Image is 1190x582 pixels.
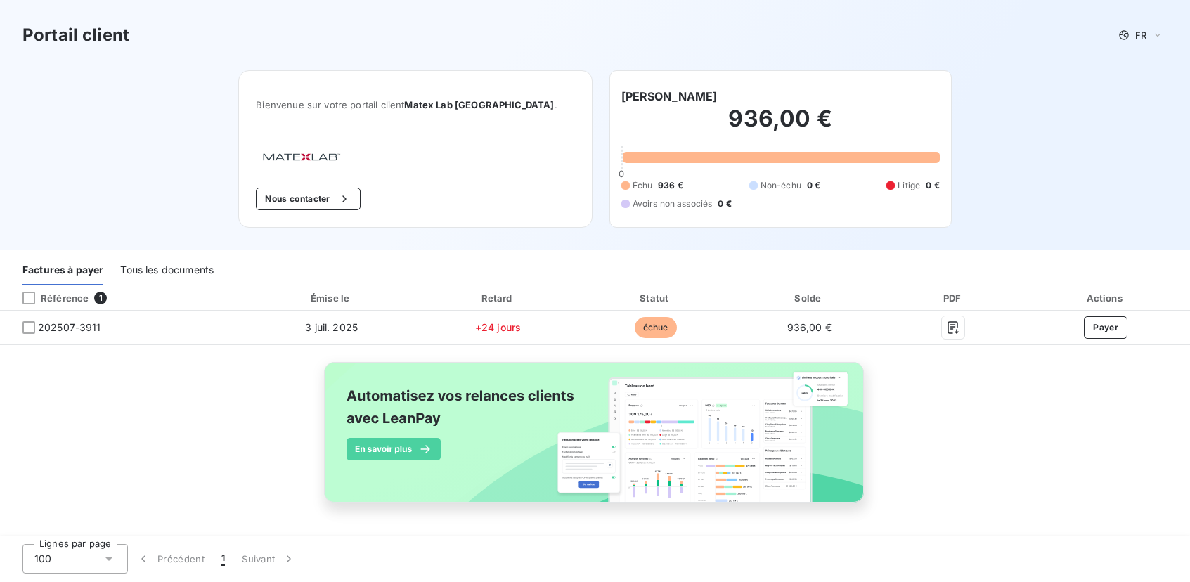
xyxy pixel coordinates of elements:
[761,179,801,192] span: Non-échu
[38,321,101,335] span: 202507-3911
[213,544,233,574] button: 1
[256,99,574,110] span: Bienvenue sur votre portail client .
[621,105,940,147] h2: 936,00 €
[658,179,683,192] span: 936 €
[621,88,718,105] h6: [PERSON_NAME]
[475,321,521,333] span: +24 jours
[305,321,358,333] span: 3 juil. 2025
[256,147,346,165] img: Company logo
[633,179,653,192] span: Échu
[128,544,213,574] button: Précédent
[233,544,304,574] button: Suivant
[581,291,731,305] div: Statut
[1135,30,1146,41] span: FR
[926,179,939,192] span: 0 €
[898,179,920,192] span: Litige
[633,198,713,210] span: Avoirs non associés
[635,317,677,338] span: échue
[736,291,882,305] div: Solde
[807,179,820,192] span: 0 €
[888,291,1018,305] div: PDF
[718,198,731,210] span: 0 €
[94,292,107,304] span: 1
[787,321,832,333] span: 936,00 €
[11,292,89,304] div: Référence
[22,256,103,285] div: Factures à payer
[247,291,415,305] div: Émise le
[311,354,879,526] img: banner
[120,256,214,285] div: Tous les documents
[1084,316,1127,339] button: Payer
[34,552,51,566] span: 100
[404,99,554,110] span: Matex Lab [GEOGRAPHIC_DATA]
[256,188,360,210] button: Nous contacter
[1024,291,1187,305] div: Actions
[22,22,129,48] h3: Portail client
[221,552,225,566] span: 1
[421,291,575,305] div: Retard
[619,168,624,179] span: 0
